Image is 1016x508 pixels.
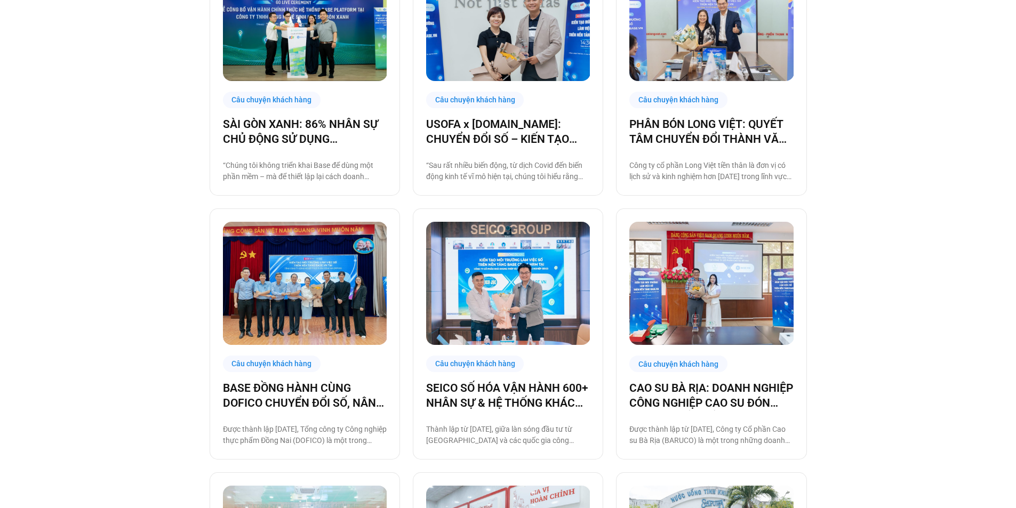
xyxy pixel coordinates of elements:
div: Câu chuyện khách hàng [426,356,524,372]
div: Câu chuyện khách hàng [629,356,727,372]
p: Công ty cổ phần Long Việt tiền thân là đơn vị có lịch sử và kinh nghiệm hơn [DATE] trong lĩnh vực... [629,160,793,182]
a: SÀI GÒN XANH: 86% NHÂN SỰ CHỦ ĐỘNG SỬ DỤNG [DOMAIN_NAME], ĐẶT NỀN MÓNG CHO MỘT HỆ SINH THÁI SỐ HO... [223,117,387,147]
p: Thành lập từ [DATE], giữa làn sóng đầu tư từ [GEOGRAPHIC_DATA] và các quốc gia công nghiệp phát t... [426,424,590,446]
a: BASE ĐỒNG HÀNH CÙNG DOFICO CHUYỂN ĐỔI SỐ, NÂNG CAO VỊ THẾ DOANH NGHIỆP VIỆT [223,381,387,410]
div: Câu chuyện khách hàng [223,92,321,108]
div: Câu chuyện khách hàng [629,92,727,108]
a: CAO SU BÀ RỊA: DOANH NGHIỆP CÔNG NGHIỆP CAO SU ĐÓN ĐẦU CHUYỂN ĐỔI SỐ [629,381,793,410]
div: Câu chuyện khách hàng [426,92,524,108]
a: SEICO SỐ HÓA VẬN HÀNH 600+ NHÂN SỰ & HỆ THỐNG KHÁCH HÀNG CÙNG [DOMAIN_NAME] [426,381,590,410]
p: Được thành lập từ [DATE], Công ty Cổ phần Cao su Bà Rịa (BARUCO) là một trong những doanh nghiệp ... [629,424,793,446]
a: PHÂN BÓN LONG VIỆT: QUYẾT TÂM CHUYỂN ĐỔI THÀNH VĂN PHÒNG SỐ, GIẢM CÁC THỦ TỤC GIẤY TỜ [629,117,793,147]
p: “Sau rất nhiều biến động, từ dịch Covid đến biến động kinh tế vĩ mô hiện tại, chúng tôi hiểu rằng... [426,160,590,182]
div: Câu chuyện khách hàng [223,356,321,372]
p: “Chúng tôi không triển khai Base để dùng một phần mềm – mà để thiết lập lại cách doanh nghiệp này... [223,160,387,182]
p: Được thành lập [DATE], Tổng công ty Công nghiệp thực phẩm Đồng Nai (DOFICO) là một trong những tổ... [223,424,387,446]
a: USOFA x [DOMAIN_NAME]: CHUYỂN ĐỔI SỐ – KIẾN TẠO NỘI LỰC CHINH PHỤC THỊ TRƯỜNG QUỐC TẾ [426,117,590,147]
